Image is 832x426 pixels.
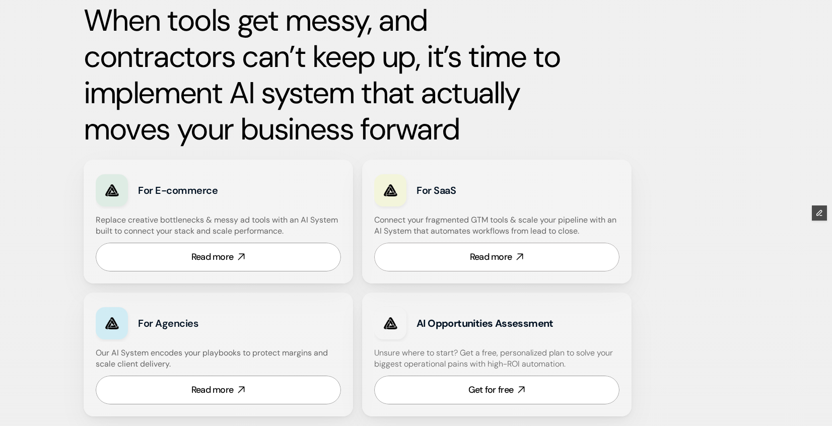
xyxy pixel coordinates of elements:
h3: For SaaS [417,183,554,197]
div: Read more [191,251,234,263]
strong: When tools get messy, and contractors can’t keep up, it’s time to implement AI system that actual... [84,1,567,149]
a: Read more [374,243,619,271]
div: Read more [191,384,234,396]
h4: Connect your fragmented GTM tools & scale your pipeline with an AI System that automates workflow... [374,215,625,237]
div: Read more [470,251,512,263]
h4: Our AI System encodes your playbooks to protect margins and scale client delivery. [96,347,341,370]
h3: For Agencies [138,316,275,330]
strong: AI Opportunities Assessment [417,317,553,330]
button: Edit Framer Content [812,205,827,221]
h3: For E-commerce [138,183,275,197]
a: Read more [96,243,341,271]
a: Read more [96,376,341,404]
h4: Replace creative bottlenecks & messy ad tools with an AI System built to connect your stack and s... [96,215,338,237]
div: Get for free [468,384,513,396]
h4: Unsure where to start? Get a free, personalized plan to solve your biggest operational pains with... [374,347,619,370]
a: Get for free [374,376,619,404]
